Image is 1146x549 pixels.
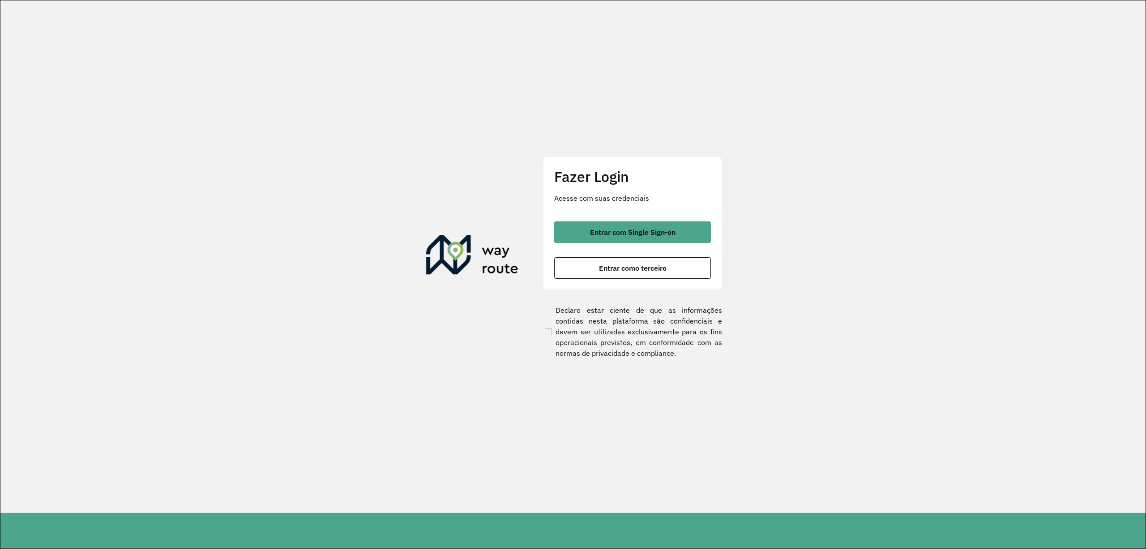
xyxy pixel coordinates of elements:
label: Declaro estar ciente de que as informações contidas nesta plataforma são confidenciais e devem se... [543,305,722,359]
button: button [554,221,711,243]
p: Acesse com suas credenciais [554,193,711,203]
span: Entrar com Single Sign-on [590,229,676,236]
img: Roteirizador AmbevTech [426,235,518,278]
button: button [554,257,711,279]
span: Entrar como terceiro [599,264,667,272]
h2: Fazer Login [554,168,711,185]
